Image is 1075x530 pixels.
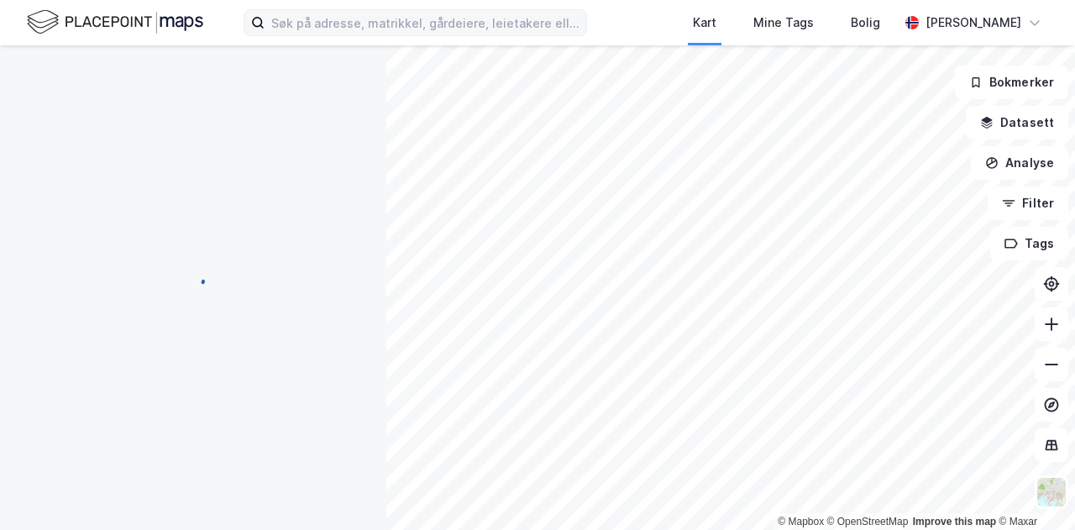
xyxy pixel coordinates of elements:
[955,66,1068,99] button: Bokmerker
[966,106,1068,139] button: Datasett
[991,449,1075,530] iframe: Chat Widget
[265,10,586,35] input: Søk på adresse, matrikkel, gårdeiere, leietakere eller personer
[778,516,824,527] a: Mapbox
[753,13,814,33] div: Mine Tags
[27,8,203,37] img: logo.f888ab2527a4732fd821a326f86c7f29.svg
[926,13,1021,33] div: [PERSON_NAME]
[827,516,909,527] a: OpenStreetMap
[180,265,207,291] img: spinner.a6d8c91a73a9ac5275cf975e30b51cfb.svg
[693,13,716,33] div: Kart
[913,516,996,527] a: Improve this map
[988,186,1068,220] button: Filter
[990,227,1068,260] button: Tags
[851,13,880,33] div: Bolig
[971,146,1068,180] button: Analyse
